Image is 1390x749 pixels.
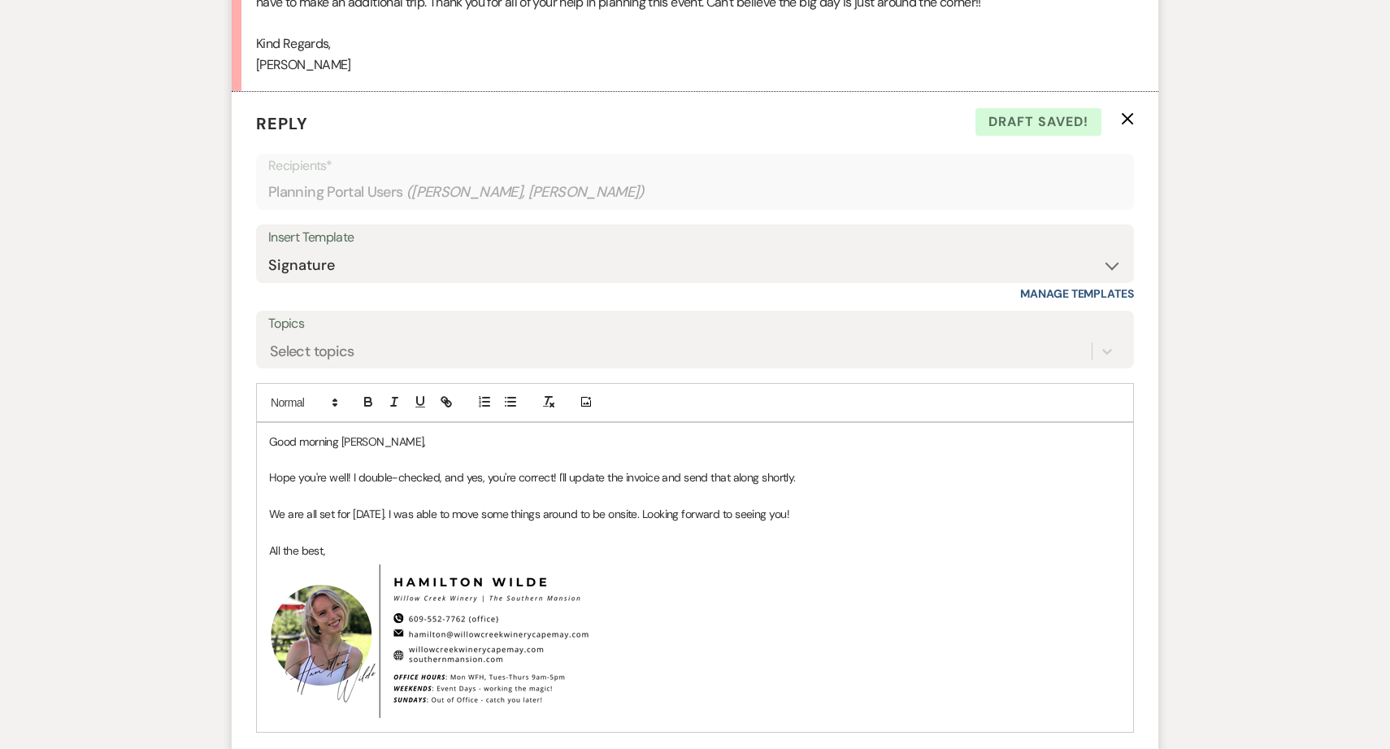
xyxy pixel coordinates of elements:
[256,54,1134,76] p: [PERSON_NAME]
[269,542,1121,560] p: All the best,
[269,468,1121,486] p: Hope you're well! I double-checked, and yes, you're correct! I'll update the invoice and send tha...
[269,433,1121,451] p: Good morning [PERSON_NAME],
[268,155,1122,176] p: Recipients*
[975,108,1101,136] span: Draft saved!
[270,340,354,362] div: Select topics
[269,505,1121,523] p: We are all set for [DATE]. I was able to move some things around to be onsite. Looking forward to...
[256,113,308,134] span: Reply
[1020,286,1134,301] a: Manage Templates
[268,176,1122,208] div: Planning Portal Users
[256,33,1134,54] p: Kind Regards,
[268,226,1122,250] div: Insert Template
[406,181,645,203] span: ( [PERSON_NAME], [PERSON_NAME] )
[268,312,1122,336] label: Topics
